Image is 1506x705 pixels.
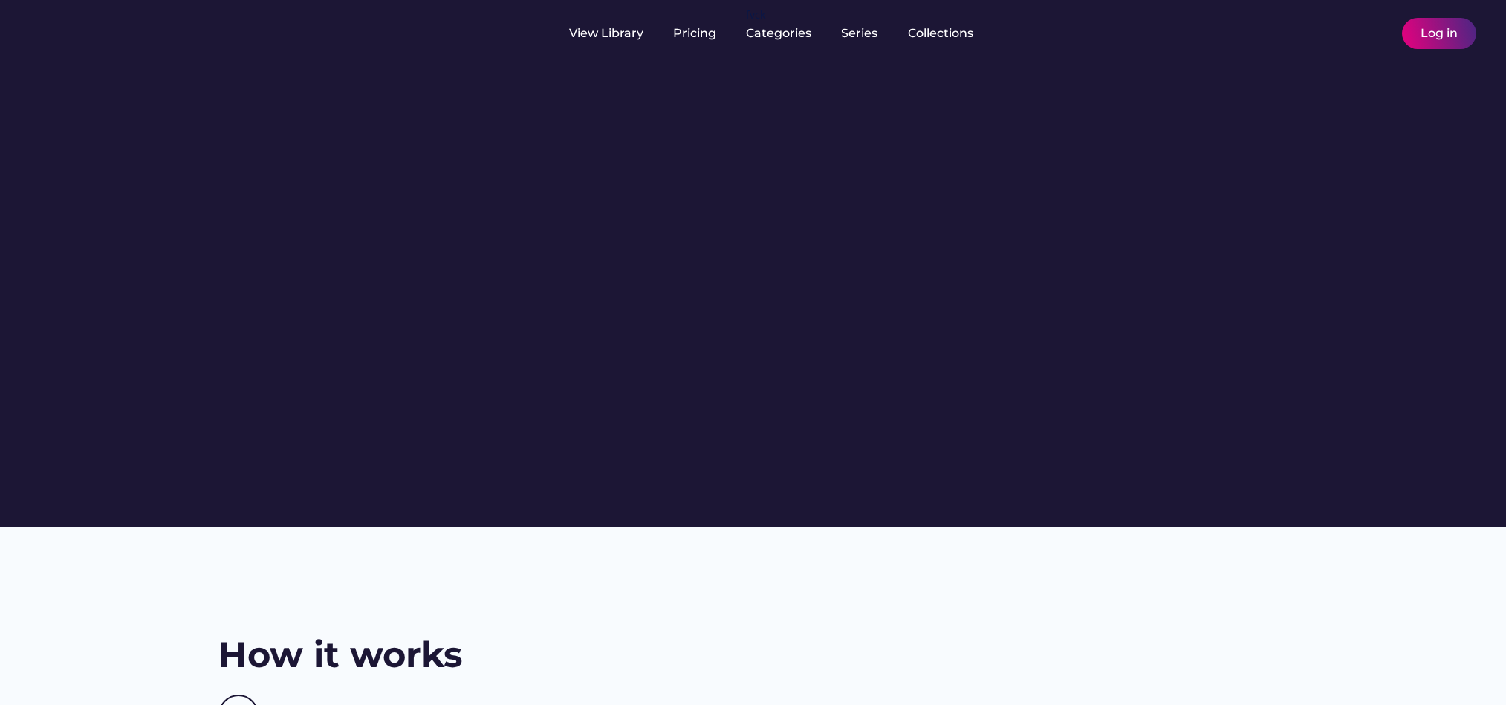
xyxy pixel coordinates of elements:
div: Categories [746,25,811,42]
div: View Library [569,25,643,42]
img: yH5BAEAAAAALAAAAAABAAEAAAIBRAA7 [1344,25,1362,42]
div: Log in [1421,25,1458,42]
img: yH5BAEAAAAALAAAAAABAAEAAAIBRAA7 [1369,25,1387,42]
div: fvck [746,7,765,22]
h2: How it works [218,630,462,680]
img: yH5BAEAAAAALAAAAAABAAEAAAIBRAA7 [171,25,189,42]
div: Pricing [673,25,716,42]
div: Collections [908,25,973,42]
div: Series [841,25,878,42]
img: yH5BAEAAAAALAAAAAABAAEAAAIBRAA7 [30,16,147,47]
